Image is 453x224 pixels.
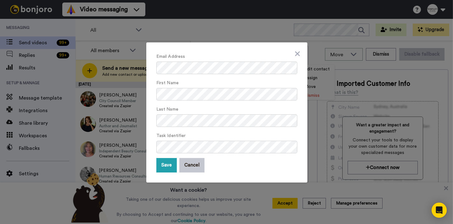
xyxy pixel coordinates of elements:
[156,133,186,139] label: Task Identifier
[432,203,447,218] div: Open Intercom Messenger
[156,106,178,113] label: Last Name
[179,158,204,172] button: Cancel
[156,80,179,86] label: First Name
[156,158,177,172] button: Save
[156,53,185,60] label: Email Address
